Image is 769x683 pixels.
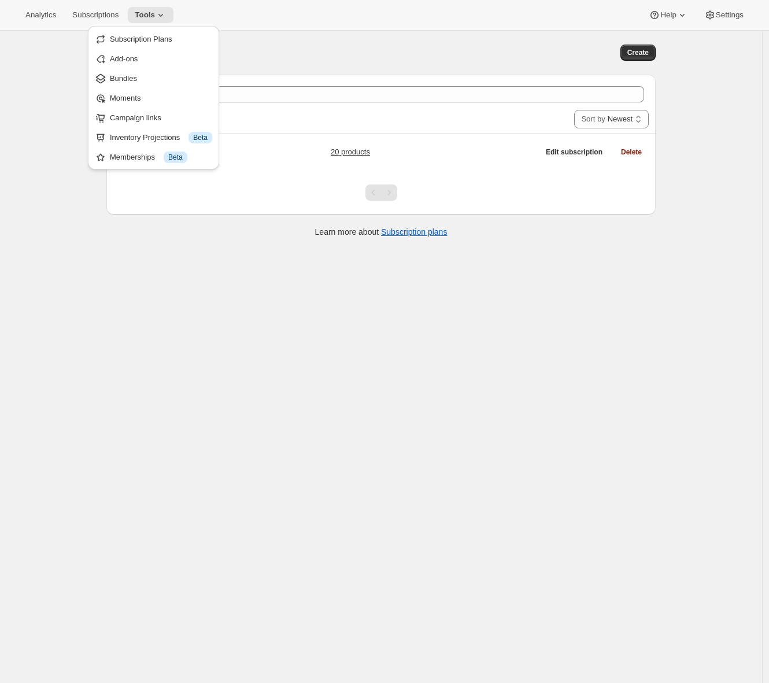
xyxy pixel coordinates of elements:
[91,69,216,87] button: Bundles
[72,10,119,20] span: Subscriptions
[621,147,642,157] span: Delete
[91,128,216,146] button: Inventory Projections
[91,49,216,68] button: Add-ons
[110,152,212,163] div: Memberships
[128,7,173,23] button: Tools
[110,94,141,102] span: Moments
[620,45,656,61] button: Create
[539,144,609,160] button: Edit subscription
[365,184,397,201] nav: Pagination
[110,132,212,143] div: Inventory Projections
[168,153,183,162] span: Beta
[91,88,216,107] button: Moments
[110,113,161,122] span: Campaign links
[716,10,744,20] span: Settings
[25,10,56,20] span: Analytics
[627,48,649,57] span: Create
[546,147,602,157] span: Edit subscription
[331,146,370,158] a: 20 products
[110,74,137,83] span: Bundles
[135,10,155,20] span: Tools
[19,7,63,23] button: Analytics
[65,7,125,23] button: Subscriptions
[110,54,138,63] span: Add-ons
[91,108,216,127] button: Campaign links
[193,133,208,142] span: Beta
[614,144,649,160] button: Delete
[110,35,172,43] span: Subscription Plans
[315,226,448,238] p: Learn more about
[381,227,447,237] a: Subscription plans
[91,29,216,48] button: Subscription Plans
[660,10,676,20] span: Help
[642,7,694,23] button: Help
[697,7,750,23] button: Settings
[91,147,216,166] button: Memberships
